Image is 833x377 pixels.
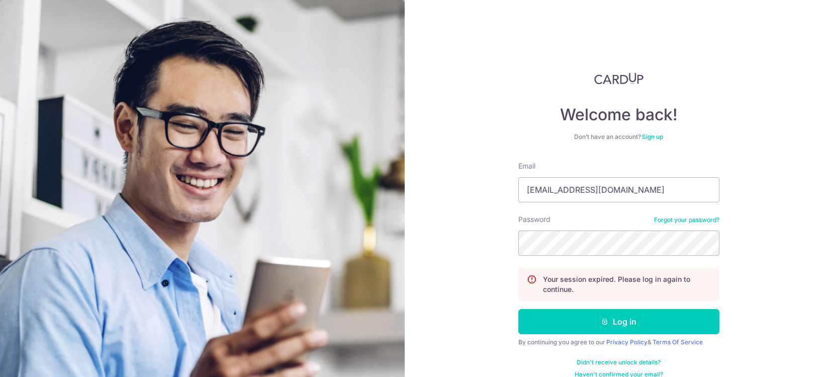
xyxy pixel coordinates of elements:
[577,358,661,366] a: Didn't receive unlock details?
[518,161,535,171] label: Email
[518,338,719,346] div: By continuing you agree to our &
[518,309,719,334] button: Log in
[654,216,719,224] a: Forgot your password?
[543,274,711,294] p: Your session expired. Please log in again to continue.
[642,133,663,140] a: Sign up
[518,214,550,224] label: Password
[606,338,647,346] a: Privacy Policy
[653,338,703,346] a: Terms Of Service
[518,105,719,125] h4: Welcome back!
[594,72,643,85] img: CardUp Logo
[518,133,719,141] div: Don’t have an account?
[518,177,719,202] input: Enter your Email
